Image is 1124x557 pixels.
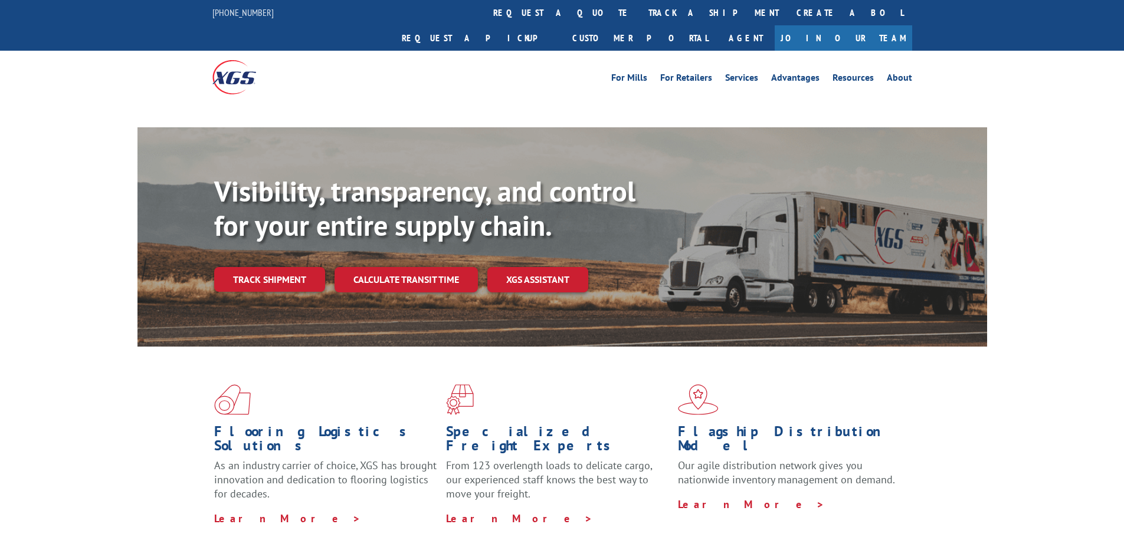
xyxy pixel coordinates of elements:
a: Services [725,73,758,86]
a: Customer Portal [563,25,717,51]
a: Resources [833,73,874,86]
a: Join Our Team [775,25,912,51]
a: Agent [717,25,775,51]
a: Learn More > [678,497,825,511]
a: About [887,73,912,86]
h1: Specialized Freight Experts [446,424,669,459]
a: [PHONE_NUMBER] [212,6,274,18]
img: xgs-icon-focused-on-flooring-red [446,384,474,415]
a: Request a pickup [393,25,563,51]
img: xgs-icon-flagship-distribution-model-red [678,384,719,415]
a: For Mills [611,73,647,86]
img: xgs-icon-total-supply-chain-intelligence-red [214,384,251,415]
a: Calculate transit time [335,267,478,292]
h1: Flooring Logistics Solutions [214,424,437,459]
a: Learn More > [214,512,361,525]
h1: Flagship Distribution Model [678,424,901,459]
a: XGS ASSISTANT [487,267,588,292]
span: As an industry carrier of choice, XGS has brought innovation and dedication to flooring logistics... [214,459,437,500]
a: For Retailers [660,73,712,86]
a: Advantages [771,73,820,86]
p: From 123 overlength loads to delicate cargo, our experienced staff knows the best way to move you... [446,459,669,511]
a: Track shipment [214,267,325,292]
a: Learn More > [446,512,593,525]
span: Our agile distribution network gives you nationwide inventory management on demand. [678,459,895,486]
b: Visibility, transparency, and control for your entire supply chain. [214,173,635,243]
